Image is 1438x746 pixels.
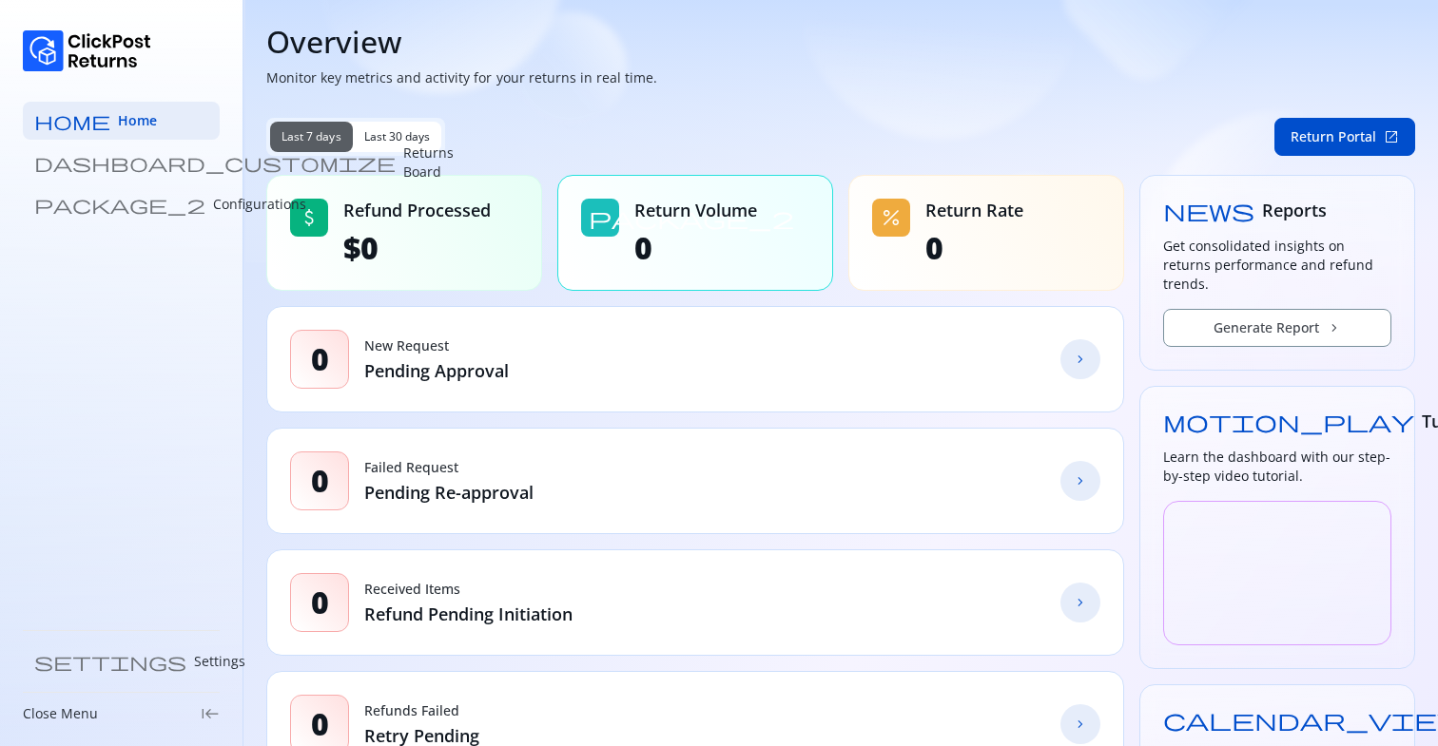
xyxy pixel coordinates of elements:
[118,111,157,130] span: Home
[201,704,220,723] span: keyboard_tab_rtl
[23,102,220,140] a: home Home
[23,704,220,723] div: Close Menukeyboard_tab_rtl
[34,111,110,130] span: home
[23,642,220,680] a: settings Settings
[23,704,98,723] p: Close Menu
[23,30,151,71] img: Logo
[194,652,245,671] p: Settings
[23,185,220,223] a: package_2 Configurations
[403,143,454,182] p: Returns Board
[23,143,220,182] a: dashboard_customize Returns Board
[213,195,306,214] p: Configurations
[34,195,205,214] span: package_2
[34,153,396,172] span: dashboard_customize
[34,652,186,671] span: settings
